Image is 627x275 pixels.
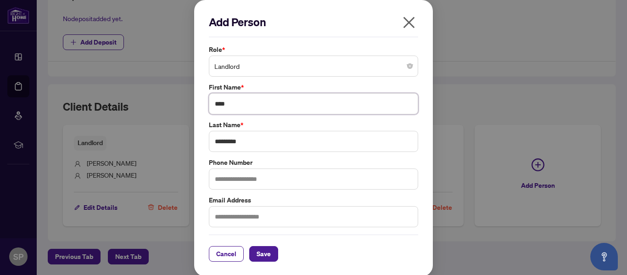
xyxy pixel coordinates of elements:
[257,247,271,261] span: Save
[209,45,418,55] label: Role
[209,82,418,92] label: First Name
[209,246,244,262] button: Cancel
[590,243,618,270] button: Open asap
[402,15,416,30] span: close
[209,157,418,168] label: Phone Number
[214,57,413,75] span: Landlord
[209,195,418,205] label: Email Address
[249,246,278,262] button: Save
[216,247,236,261] span: Cancel
[407,63,413,69] span: close-circle
[209,15,418,29] h2: Add Person
[209,120,418,130] label: Last Name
